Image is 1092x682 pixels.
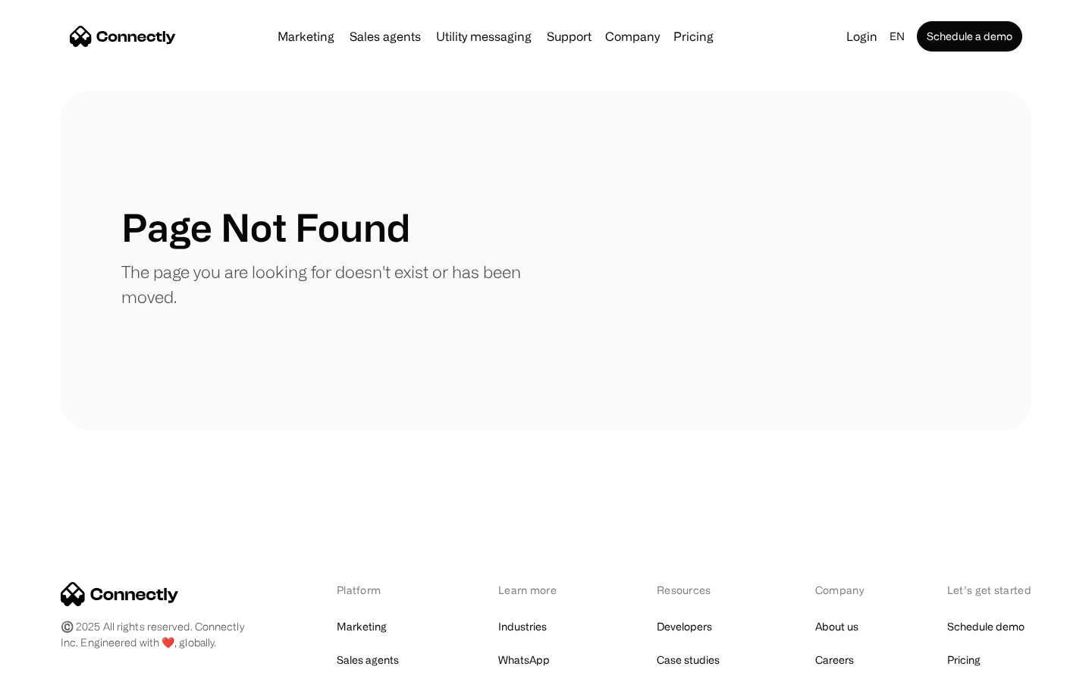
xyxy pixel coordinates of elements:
[70,25,176,48] a: home
[667,30,720,42] a: Pricing
[541,30,598,42] a: Support
[815,616,858,637] a: About us
[947,649,981,671] a: Pricing
[498,649,550,671] a: WhatsApp
[917,21,1022,52] a: Schedule a demo
[890,26,905,47] div: en
[947,616,1025,637] a: Schedule demo
[947,582,1031,598] div: Let’s get started
[498,616,547,637] a: Industries
[271,30,340,42] a: Marketing
[430,30,538,42] a: Utility messaging
[657,582,736,598] div: Resources
[344,30,427,42] a: Sales agents
[337,616,387,637] a: Marketing
[121,205,410,250] h1: Page Not Found
[121,259,546,309] p: The page you are looking for doesn't exist or has been moved.
[883,26,914,47] div: en
[815,649,854,671] a: Careers
[601,26,664,47] div: Company
[337,582,419,598] div: Platform
[15,654,91,677] aside: Language selected: English
[30,655,91,677] ul: Language list
[657,616,712,637] a: Developers
[337,649,399,671] a: Sales agents
[840,26,883,47] a: Login
[657,649,720,671] a: Case studies
[605,26,660,47] div: Company
[815,582,868,598] div: Company
[498,582,578,598] div: Learn more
